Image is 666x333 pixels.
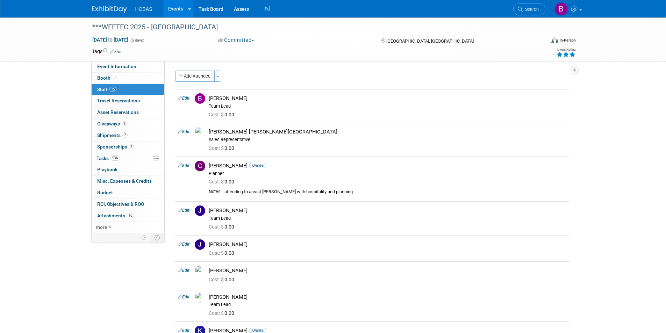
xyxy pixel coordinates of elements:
div: Team Lead [209,103,566,109]
div: [PERSON_NAME] [209,294,566,301]
a: Search [513,3,545,15]
div: [PERSON_NAME] [209,95,566,102]
span: 0.00 [209,277,237,282]
a: Edit [178,242,189,247]
div: Sales Representative [209,137,566,143]
img: ExhibitDay [92,6,127,13]
div: [PERSON_NAME] [209,241,566,248]
span: 0.00 [209,224,237,230]
span: Cost: $ [209,277,224,282]
span: [DATE] [DATE] [92,37,129,43]
a: ROI, Objectives & ROO [92,199,164,210]
img: B.jpg [195,93,205,104]
span: 16 [127,213,134,218]
span: (5 days) [130,38,144,43]
span: Asset Reservations [97,109,139,115]
td: Toggle Event Tabs [150,233,164,242]
a: Giveaways1 [92,118,164,130]
a: Sponsorships1 [92,142,164,153]
button: Add Attendee [175,71,215,82]
a: Staff15 [92,84,164,95]
div: Notes: [209,189,222,195]
a: Booth [92,73,164,84]
a: Edit [178,129,189,134]
a: Playbook [92,164,164,175]
span: Onsite [249,163,266,168]
a: Misc. Expenses & Credits [92,176,164,187]
img: Format-Inperson.png [551,37,558,43]
div: Team Lead [209,216,566,221]
span: more [96,224,107,230]
span: 0.00 [209,145,237,151]
a: Edit [178,208,189,213]
a: Travel Reservations [92,95,164,107]
span: Booth [97,75,119,81]
span: Attachments [97,213,134,218]
div: ***WEFTEC 2025 - [GEOGRAPHIC_DATA] [90,21,535,34]
img: J.jpg [195,205,205,216]
span: Onsite [249,328,266,333]
span: 15 [109,87,116,92]
span: Budget [97,190,113,195]
span: Giveaways [97,121,127,126]
span: Cost: $ [209,224,224,230]
a: Edit [178,295,189,299]
span: 0.00 [209,112,237,117]
div: [PERSON_NAME] [209,267,566,274]
i: Booth reservation complete [114,76,117,80]
a: Edit [178,328,189,333]
a: Tasks53% [92,153,164,164]
button: Committed [215,37,257,44]
a: Edit [178,268,189,273]
span: 0.00 [209,310,237,316]
span: Cost: $ [209,112,224,117]
span: HOBAS [135,6,152,12]
span: 2 [122,132,128,138]
div: [PERSON_NAME] [PERSON_NAME][GEOGRAPHIC_DATA] [209,129,566,135]
span: Cost: $ [209,179,224,184]
div: Event Format [504,36,576,47]
span: 1 [129,144,134,149]
td: Tags [92,48,122,55]
span: Playbook [97,167,117,172]
a: more [92,222,164,233]
div: Event Rating [557,48,575,51]
span: Cost: $ [209,250,224,256]
div: Planner [209,171,566,176]
span: Travel Reservations [97,98,140,103]
img: Brad Hunemuller [554,2,568,16]
a: Edit [110,49,122,54]
span: Cost: $ [209,310,224,316]
div: Team Lead [209,302,566,307]
span: Staff [97,87,116,92]
div: In-Person [559,38,576,43]
span: 0.00 [209,179,237,184]
div: [PERSON_NAME] [209,207,566,214]
a: Budget [92,187,164,198]
div: [PERSON_NAME] [209,162,566,169]
a: Edit [178,96,189,101]
span: to [107,37,114,43]
td: Personalize Event Tab Strip [138,233,150,242]
span: 53% [110,155,120,161]
span: 1 [122,121,127,126]
a: Edit [178,163,189,168]
a: Event Information [92,61,164,72]
a: Attachments16 [92,210,164,222]
img: C.jpg [195,161,205,171]
span: Cost: $ [209,145,224,151]
span: 0.00 [209,250,237,256]
span: Search [523,7,539,12]
span: Event Information [97,64,136,69]
span: Shipments [97,132,128,138]
span: ROI, Objectives & ROO [97,201,144,207]
span: Sponsorships [97,144,134,150]
div: attending to assist [PERSON_NAME] with hospitality and planning [224,189,566,195]
img: J.jpg [195,239,205,250]
span: [GEOGRAPHIC_DATA], [GEOGRAPHIC_DATA] [386,38,474,44]
span: Misc. Expenses & Credits [97,178,152,184]
span: Tasks [96,155,120,161]
a: Shipments2 [92,130,164,141]
a: Asset Reservations [92,107,164,118]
